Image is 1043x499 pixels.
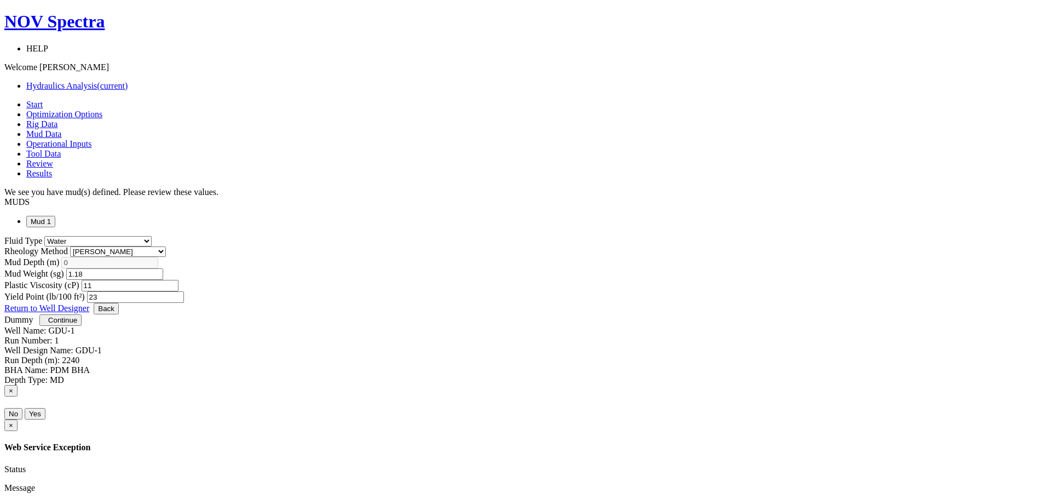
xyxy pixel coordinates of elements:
[4,464,26,474] label: Status
[50,365,90,375] label: PDM BHA
[26,216,55,227] button: Mud 1
[94,303,119,314] button: Back
[26,129,61,139] a: Mud Data
[48,316,77,324] span: Continue
[4,420,18,431] button: Close
[4,280,79,290] label: Plastic Viscosity (cP)
[26,159,53,168] a: Review
[26,81,128,90] a: Hydraulics Analysis(current)
[97,81,128,90] span: (current)
[26,119,57,129] a: Rig Data
[26,169,52,178] a: Results
[26,110,102,119] a: Optimization Options
[4,257,59,267] label: Mud Depth (m)
[4,365,48,375] label: BHA Name:
[4,326,46,335] label: Well Name:
[9,387,13,395] span: ×
[48,326,74,335] label: GDU-1
[4,292,85,301] label: Yield Point (lb/100 ft²)
[50,375,64,385] label: MD
[4,483,35,492] label: Message
[39,314,82,326] button: Continue
[4,236,42,245] label: Fluid Type
[76,346,102,355] label: GDU-1
[25,408,45,420] button: Yes
[4,197,30,207] span: MUDS
[4,336,53,345] label: Run Number:
[62,355,79,365] label: 2240
[4,269,64,278] label: Mud Weight (sg)
[4,303,89,313] a: Return to Well Designer
[26,100,43,109] a: Start
[55,336,59,345] label: 1
[4,62,37,72] span: Welcome
[4,385,18,397] button: Close
[4,375,48,385] label: Depth Type:
[26,44,48,53] span: HELP
[4,187,218,197] span: We see you have mud(s) defined. Please review these values.
[4,408,22,420] button: No
[4,355,60,365] label: Run Depth (m):
[4,443,1039,452] h4: Web Service Exception
[26,139,92,148] a: Operational Inputs
[4,246,68,256] label: Rheology Method
[9,421,13,429] span: ×
[39,62,109,72] span: [PERSON_NAME]
[4,315,33,324] a: Dummy
[26,149,61,158] a: Tool Data
[4,346,73,355] label: Well Design Name:
[4,12,1039,32] a: NOV Spectra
